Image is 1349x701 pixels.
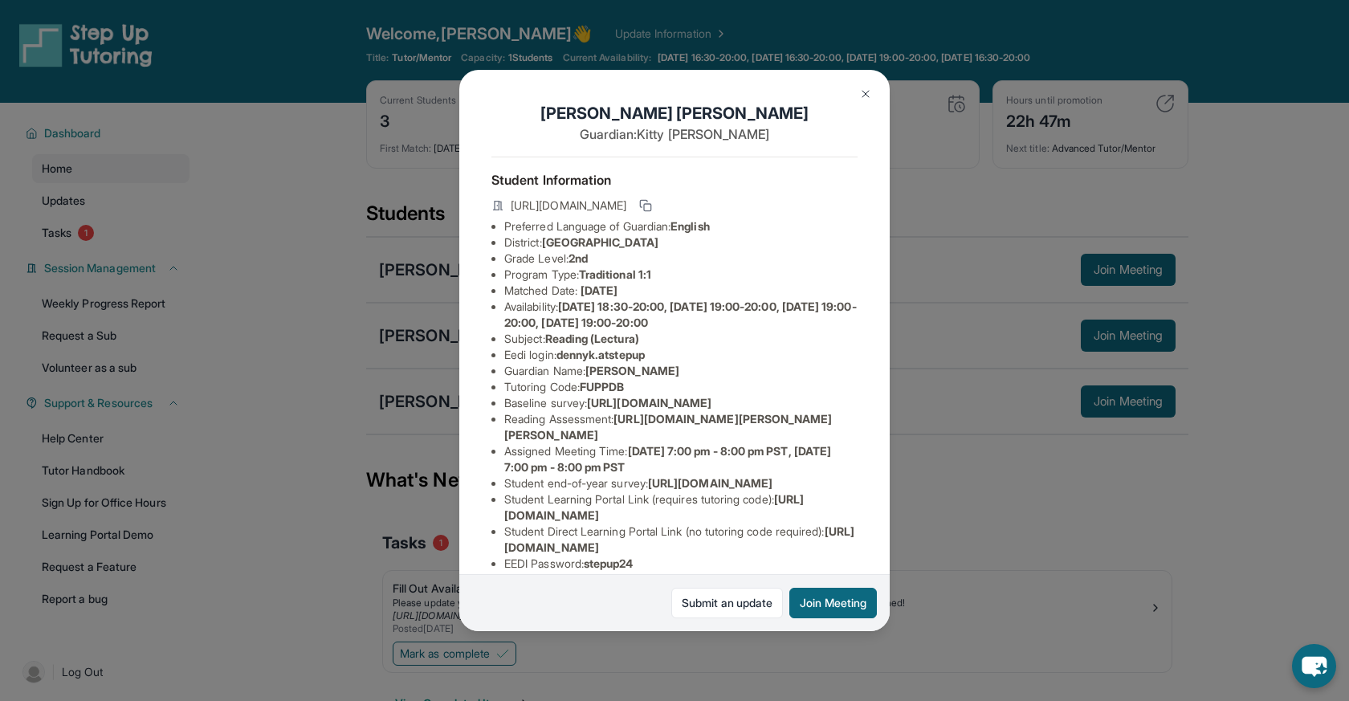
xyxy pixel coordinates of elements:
[504,491,858,524] li: Student Learning Portal Link (requires tutoring code) :
[670,219,710,233] span: English
[491,124,858,144] p: Guardian: Kitty [PERSON_NAME]
[504,331,858,347] li: Subject :
[491,170,858,190] h4: Student Information
[504,556,858,572] li: EEDI Password :
[579,267,651,281] span: Traditional 1:1
[504,395,858,411] li: Baseline survey :
[504,299,858,331] li: Availability:
[504,251,858,267] li: Grade Level:
[789,588,877,618] button: Join Meeting
[569,251,588,265] span: 2nd
[504,475,858,491] li: Student end-of-year survey :
[504,218,858,234] li: Preferred Language of Guardian:
[504,379,858,395] li: Tutoring Code :
[581,283,617,297] span: [DATE]
[504,363,858,379] li: Guardian Name :
[511,198,626,214] span: [URL][DOMAIN_NAME]
[491,102,858,124] h1: [PERSON_NAME] [PERSON_NAME]
[580,380,624,393] span: FUPPDB
[504,524,858,556] li: Student Direct Learning Portal Link (no tutoring code required) :
[545,332,639,345] span: Reading (Lectura)
[636,196,655,215] button: Copy link
[504,412,833,442] span: [URL][DOMAIN_NAME][PERSON_NAME][PERSON_NAME]
[648,476,772,490] span: [URL][DOMAIN_NAME]
[504,283,858,299] li: Matched Date:
[584,556,634,570] span: stepup24
[504,444,831,474] span: [DATE] 7:00 pm - 8:00 pm PST, [DATE] 7:00 pm - 8:00 pm PST
[504,267,858,283] li: Program Type:
[671,588,783,618] a: Submit an update
[859,88,872,100] img: Close Icon
[504,411,858,443] li: Reading Assessment :
[542,235,658,249] span: [GEOGRAPHIC_DATA]
[585,364,679,377] span: [PERSON_NAME]
[504,300,857,329] span: [DATE] 18:30-20:00, [DATE] 19:00-20:00, [DATE] 19:00-20:00, [DATE] 19:00-20:00
[1292,644,1336,688] button: chat-button
[556,348,645,361] span: dennyk.atstepup
[587,396,711,410] span: [URL][DOMAIN_NAME]
[504,234,858,251] li: District:
[504,347,858,363] li: Eedi login :
[504,443,858,475] li: Assigned Meeting Time :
